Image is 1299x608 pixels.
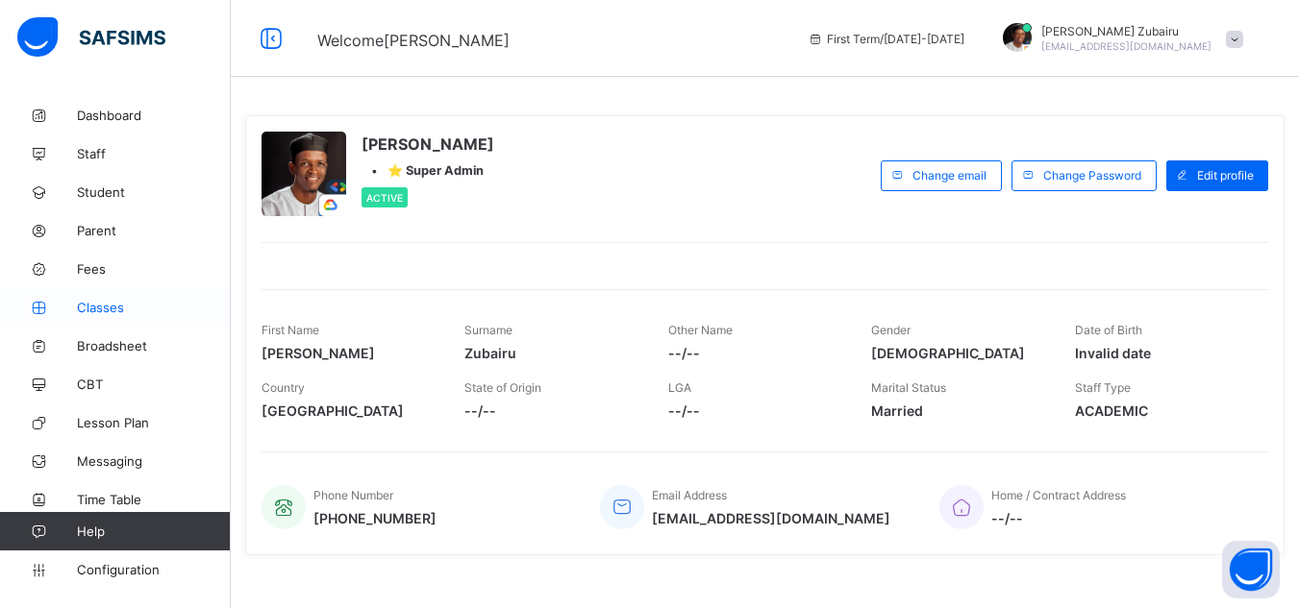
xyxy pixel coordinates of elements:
[652,488,727,502] span: Email Address
[668,402,842,419] span: --/--
[362,163,494,178] div: •
[1197,168,1254,182] span: Edit profile
[1075,402,1249,419] span: ACADEMIC
[262,380,305,395] span: Country
[262,402,436,419] span: [GEOGRAPHIC_DATA]
[77,377,231,392] span: CBT
[262,323,319,337] span: First Name
[668,380,691,395] span: LGA
[1222,541,1280,598] button: Open asap
[313,488,393,502] span: Phone Number
[77,453,231,469] span: Messaging
[912,168,987,182] span: Change email
[77,108,231,123] span: Dashboard
[808,32,964,46] span: session/term information
[77,492,231,507] span: Time Table
[77,415,231,430] span: Lesson Plan
[984,23,1253,55] div: Umar FaruqZubairu
[77,261,231,277] span: Fees
[991,488,1126,502] span: Home / Contract Address
[313,510,437,526] span: [PHONE_NUMBER]
[464,323,512,337] span: Surname
[871,345,1045,361] span: [DEMOGRAPHIC_DATA]
[652,510,890,526] span: [EMAIL_ADDRESS][DOMAIN_NAME]
[464,402,638,419] span: --/--
[464,345,638,361] span: Zubairu
[77,223,231,238] span: Parent
[1041,40,1212,52] span: [EMAIL_ADDRESS][DOMAIN_NAME]
[464,380,541,395] span: State of Origin
[262,345,436,361] span: [PERSON_NAME]
[1041,24,1212,38] span: [PERSON_NAME] Zubairu
[17,17,165,58] img: safsims
[362,134,494,154] span: [PERSON_NAME]
[77,300,231,315] span: Classes
[871,323,911,337] span: Gender
[871,380,946,395] span: Marital Status
[991,510,1126,526] span: --/--
[668,345,842,361] span: --/--
[317,31,510,50] span: Welcome [PERSON_NAME]
[1075,345,1249,361] span: Invalid date
[366,192,403,204] span: Active
[77,338,231,353] span: Broadsheet
[77,523,230,539] span: Help
[77,184,231,200] span: Student
[871,402,1045,419] span: Married
[1043,168,1141,182] span: Change Password
[387,163,484,178] span: ⭐ Super Admin
[668,323,733,337] span: Other Name
[77,146,231,161] span: Staff
[1075,380,1131,395] span: Staff Type
[1075,323,1142,337] span: Date of Birth
[77,562,230,577] span: Configuration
